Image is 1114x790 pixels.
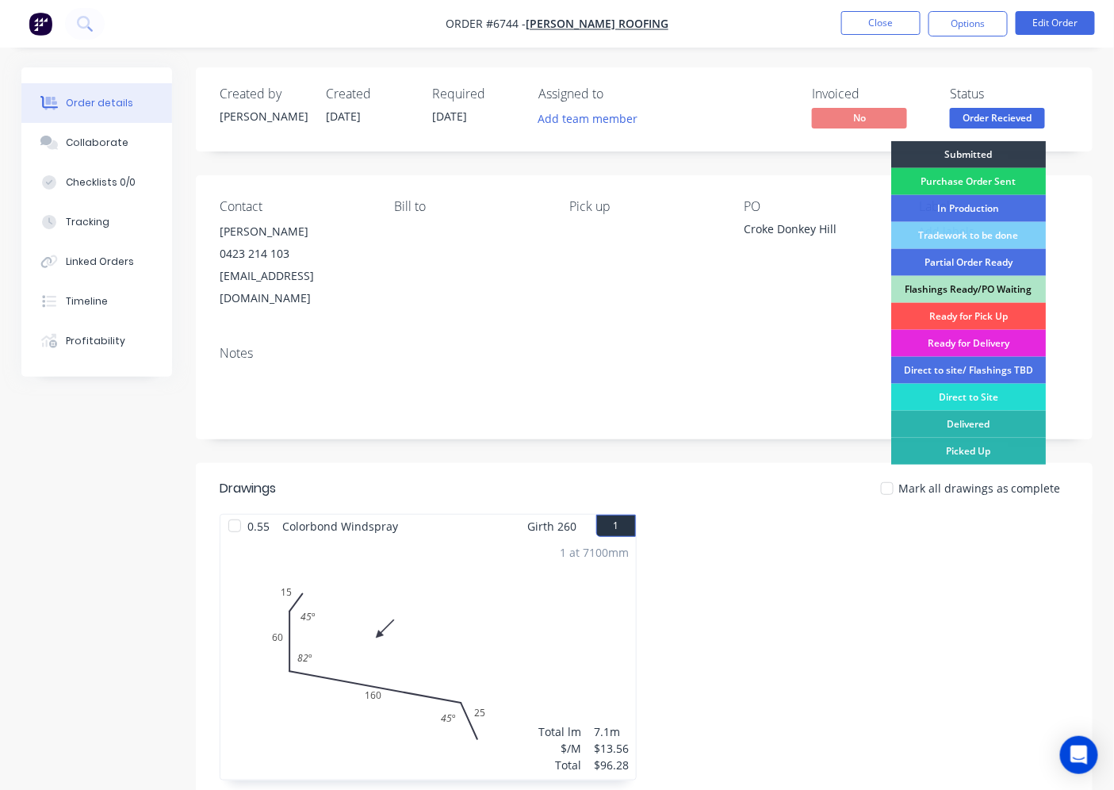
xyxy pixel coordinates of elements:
[220,86,307,102] div: Created by
[891,303,1046,330] div: Ready for Pick Up
[891,276,1046,303] div: Flashings Ready/PO Waiting
[891,357,1046,384] div: Direct to site/ Flashings TBD
[21,321,172,361] button: Profitability
[1016,11,1095,35] button: Edit Order
[745,199,894,214] div: PO
[569,199,719,214] div: Pick up
[812,86,931,102] div: Invoiced
[66,136,128,150] div: Collaborate
[812,108,907,128] span: No
[530,108,646,129] button: Add team member
[841,11,921,35] button: Close
[220,221,369,309] div: [PERSON_NAME]0423 214 103[EMAIL_ADDRESS][DOMAIN_NAME]
[891,249,1046,276] div: Partial Order Ready
[561,544,630,561] div: 1 at 7100mm
[21,123,172,163] button: Collaborate
[21,163,172,202] button: Checklists 0/0
[220,243,369,265] div: 0423 214 103
[950,108,1045,132] button: Order Recieved
[891,330,1046,357] div: Ready for Delivery
[66,294,108,309] div: Timeline
[446,17,526,32] span: Order #6744 -
[891,195,1046,222] div: In Production
[745,221,894,243] div: Croke Donkey Hill
[539,757,582,773] div: Total
[596,515,636,537] button: 1
[220,221,369,243] div: [PERSON_NAME]
[66,96,133,110] div: Order details
[29,12,52,36] img: Factory
[66,215,109,229] div: Tracking
[891,168,1046,195] div: Purchase Order Sent
[891,141,1046,168] div: Submitted
[21,282,172,321] button: Timeline
[891,411,1046,438] div: Delivered
[595,757,630,773] div: $96.28
[220,538,636,780] div: 015601602545º82º45º1 at 7100mmTotal lm$/MTotal7.1m$13.56$96.28
[595,723,630,740] div: 7.1m
[950,86,1069,102] div: Status
[595,740,630,757] div: $13.56
[241,515,276,538] span: 0.55
[66,334,125,348] div: Profitability
[891,384,1046,411] div: Direct to Site
[220,108,307,125] div: [PERSON_NAME]
[21,242,172,282] button: Linked Orders
[432,109,467,124] span: [DATE]
[928,11,1008,36] button: Options
[326,86,413,102] div: Created
[950,108,1045,128] span: Order Recieved
[538,86,697,102] div: Assigned to
[891,438,1046,465] div: Picked Up
[220,479,276,498] div: Drawings
[21,202,172,242] button: Tracking
[66,255,134,269] div: Linked Orders
[539,723,582,740] div: Total lm
[276,515,404,538] span: Colorbond Windspray
[220,199,369,214] div: Contact
[220,265,369,309] div: [EMAIL_ADDRESS][DOMAIN_NAME]
[66,175,136,190] div: Checklists 0/0
[220,346,1069,361] div: Notes
[528,515,577,538] span: Girth 260
[326,109,361,124] span: [DATE]
[1060,736,1098,774] div: Open Intercom Messenger
[395,199,545,214] div: Bill to
[21,83,172,123] button: Order details
[538,108,646,129] button: Add team member
[526,17,668,32] a: [PERSON_NAME] Roofing
[539,740,582,757] div: $/M
[432,86,519,102] div: Required
[891,222,1046,249] div: Tradework to be done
